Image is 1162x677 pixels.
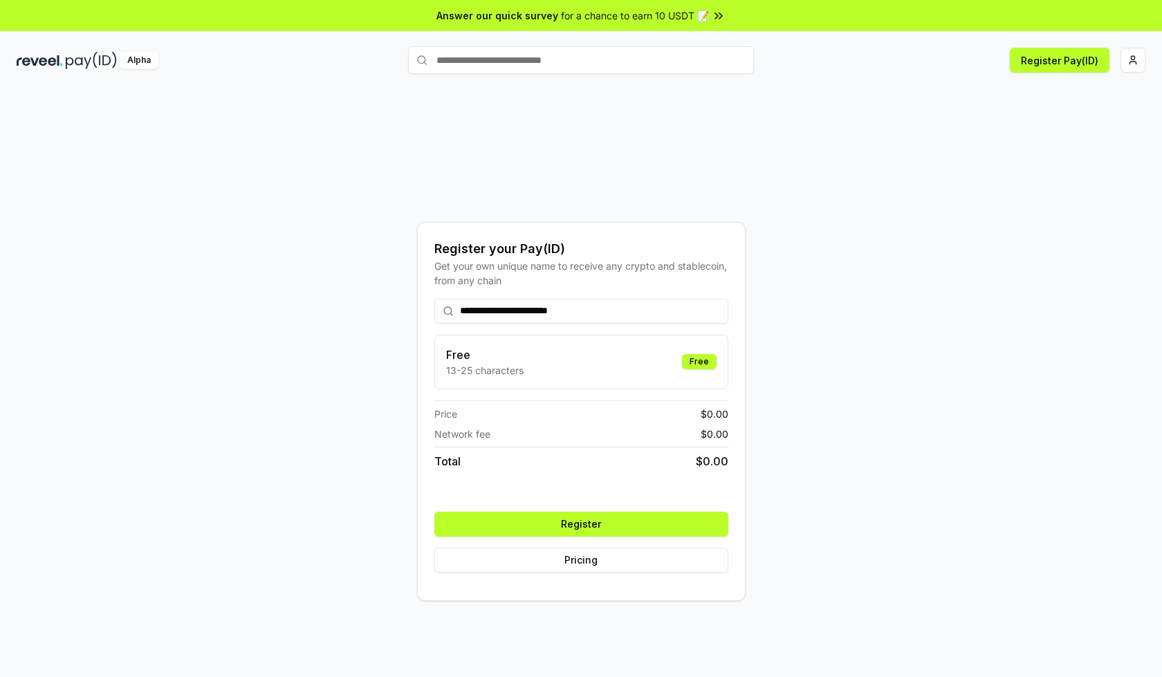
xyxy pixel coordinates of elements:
span: $ 0.00 [701,407,728,421]
div: Alpha [120,52,158,69]
img: pay_id [66,52,117,69]
span: Price [434,407,457,421]
span: Answer our quick survey [436,8,558,23]
div: Get your own unique name to receive any crypto and stablecoin, from any chain [434,259,728,288]
button: Register [434,512,728,537]
span: Total [434,453,461,470]
span: for a chance to earn 10 USDT 📝 [561,8,709,23]
h3: Free [446,346,524,363]
span: Network fee [434,427,490,441]
span: $ 0.00 [696,453,728,470]
div: Free [682,354,717,369]
button: Pricing [434,548,728,573]
span: $ 0.00 [701,427,728,441]
img: reveel_dark [17,52,63,69]
p: 13-25 characters [446,363,524,378]
button: Register Pay(ID) [1010,48,1109,73]
div: Register your Pay(ID) [434,239,728,259]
